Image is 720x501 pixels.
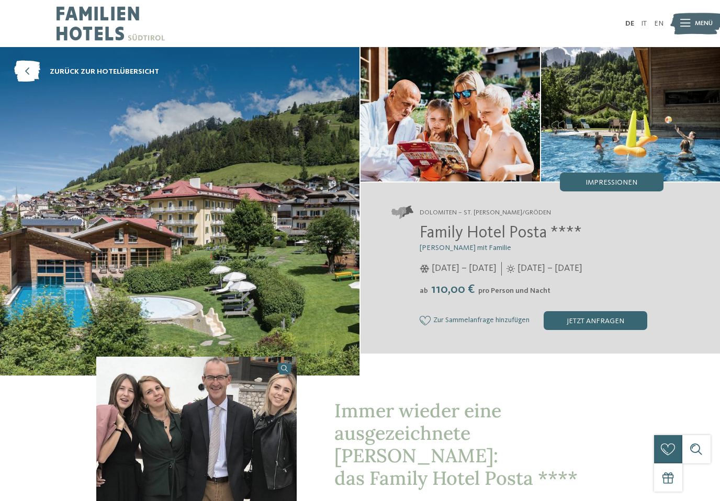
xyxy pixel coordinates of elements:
[432,262,497,275] span: [DATE] – [DATE]
[420,244,511,252] span: [PERSON_NAME] mit Familie
[517,262,582,275] span: [DATE] – [DATE]
[433,316,530,325] span: Zur Sammelanfrage hinzufügen
[420,225,582,242] span: Family Hotel Posta ****
[420,208,551,218] span: Dolomiten – St. [PERSON_NAME]/Gröden
[625,20,634,27] a: DE
[478,287,550,294] span: pro Person und Nacht
[334,398,578,491] span: Immer wieder eine ausgezeichnete [PERSON_NAME]: das Family Hotel Posta ****
[429,283,477,296] span: 110,00 €
[420,265,430,273] i: Öffnungszeiten im Winter
[507,265,515,273] i: Öffnungszeiten im Sommer
[654,20,663,27] a: EN
[50,66,159,77] span: zurück zur Hotelübersicht
[586,179,637,186] span: Impressionen
[544,311,647,330] div: jetzt anfragen
[420,287,428,294] span: ab
[695,19,713,28] span: Menü
[641,20,647,27] a: IT
[14,61,159,83] a: zurück zur Hotelübersicht
[361,47,540,181] img: Familienhotel in Gröden: ein besonderer Ort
